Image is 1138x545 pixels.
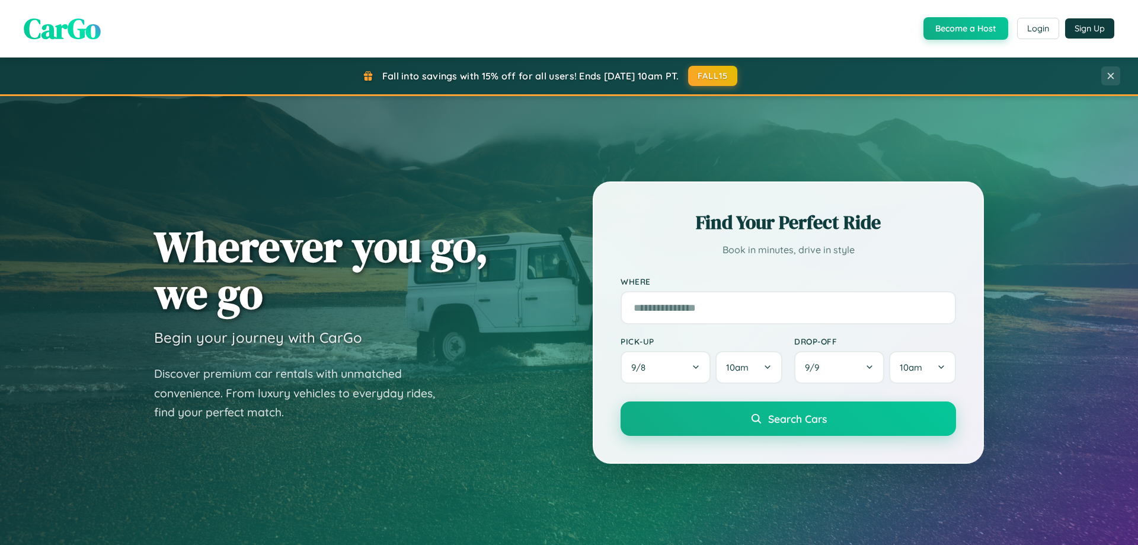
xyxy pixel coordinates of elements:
[688,66,738,86] button: FALL15
[382,70,679,82] span: Fall into savings with 15% off for all users! Ends [DATE] 10am PT.
[621,351,711,384] button: 9/8
[923,17,1008,40] button: Become a Host
[631,362,651,373] span: 9 / 8
[900,362,922,373] span: 10am
[154,329,362,346] h3: Begin your journey with CarGo
[154,223,488,317] h1: Wherever you go, we go
[794,351,884,384] button: 9/9
[715,351,782,384] button: 10am
[621,241,956,259] p: Book in minutes, drive in style
[726,362,749,373] span: 10am
[24,9,101,48] span: CarGo
[621,401,956,436] button: Search Cars
[889,351,956,384] button: 10am
[805,362,825,373] span: 9 / 9
[154,364,450,422] p: Discover premium car rentals with unmatched convenience. From luxury vehicles to everyday rides, ...
[621,209,956,235] h2: Find Your Perfect Ride
[768,412,827,425] span: Search Cars
[794,336,956,346] label: Drop-off
[621,276,956,286] label: Where
[1065,18,1114,39] button: Sign Up
[1017,18,1059,39] button: Login
[621,336,782,346] label: Pick-up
